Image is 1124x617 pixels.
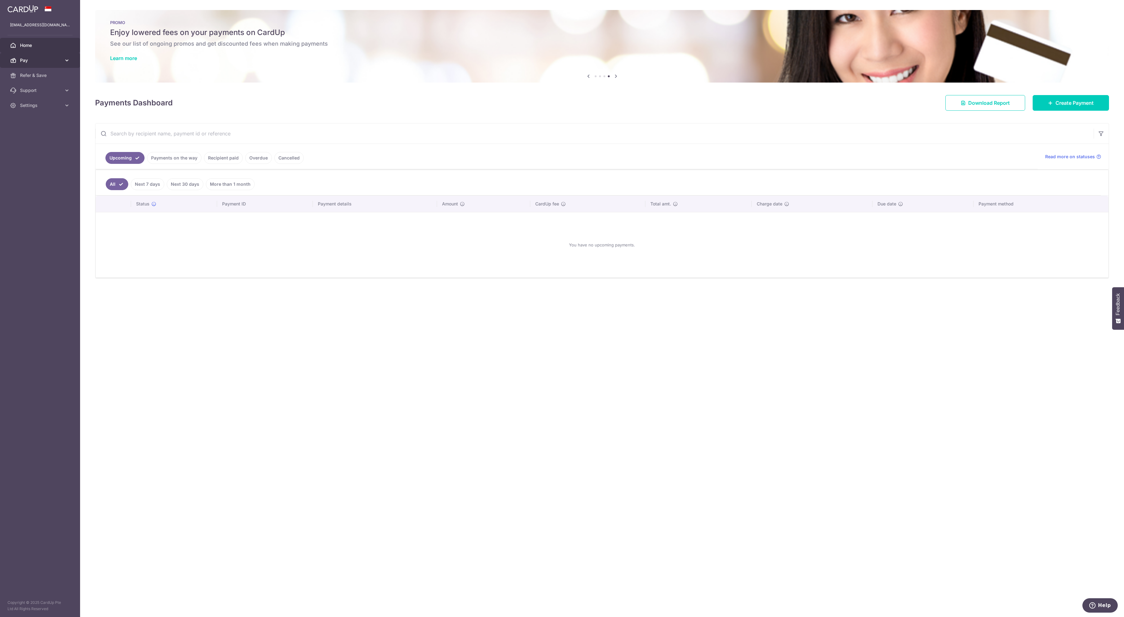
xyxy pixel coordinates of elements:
[8,5,38,13] img: CardUp
[1115,293,1121,315] span: Feedback
[103,217,1101,272] div: You have no upcoming payments.
[974,196,1108,212] th: Payment method
[105,152,145,164] a: Upcoming
[968,99,1010,107] span: Download Report
[95,97,173,109] h4: Payments Dashboard
[10,22,70,28] p: [EMAIL_ADDRESS][DOMAIN_NAME]
[95,124,1094,144] input: Search by recipient name, payment id or reference
[131,178,164,190] a: Next 7 days
[877,201,896,207] span: Due date
[1055,99,1094,107] span: Create Payment
[110,20,1094,25] p: PROMO
[274,152,304,164] a: Cancelled
[1045,154,1095,160] span: Read more on statuses
[110,40,1094,48] h6: See our list of ongoing promos and get discounted fees when making payments
[204,152,243,164] a: Recipient paid
[136,201,150,207] span: Status
[167,178,203,190] a: Next 30 days
[1076,598,1118,614] iframe: Opens a widget where you can find more information
[20,102,61,109] span: Settings
[95,10,1109,83] img: Latest Promos banner
[147,152,201,164] a: Payments on the way
[757,201,782,207] span: Charge date
[20,42,61,48] span: Home
[217,196,313,212] th: Payment ID
[945,95,1025,111] a: Download Report
[1045,154,1101,160] a: Read more on statuses
[206,178,255,190] a: More than 1 month
[1033,95,1109,111] a: Create Payment
[20,57,61,63] span: Pay
[442,201,458,207] span: Amount
[106,178,128,190] a: All
[650,201,671,207] span: Total amt.
[245,152,272,164] a: Overdue
[110,28,1094,38] h5: Enjoy lowered fees on your payments on CardUp
[535,201,559,207] span: CardUp fee
[20,87,61,94] span: Support
[110,55,137,61] a: Learn more
[1112,287,1124,330] button: Feedback - Show survey
[313,196,437,212] th: Payment details
[20,72,61,78] span: Refer & Save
